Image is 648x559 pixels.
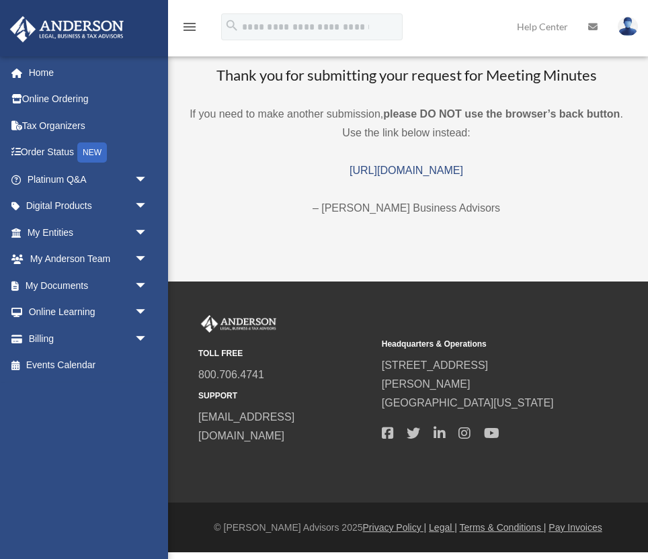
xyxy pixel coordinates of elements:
a: Online Ordering [9,86,168,113]
i: menu [181,19,198,35]
a: Home [9,59,168,86]
a: Digital Productsarrow_drop_down [9,193,168,220]
a: My Entitiesarrow_drop_down [9,219,168,246]
img: Anderson Advisors Platinum Portal [6,16,128,42]
small: Headquarters & Operations [382,337,556,351]
span: arrow_drop_down [134,219,161,247]
i: search [225,18,239,33]
a: Platinum Q&Aarrow_drop_down [9,166,168,193]
a: My Anderson Teamarrow_drop_down [9,246,168,273]
span: arrow_drop_down [134,272,161,300]
a: Billingarrow_drop_down [9,325,168,352]
a: Privacy Policy | [363,522,427,533]
span: arrow_drop_down [134,299,161,327]
span: arrow_drop_down [134,166,161,193]
div: NEW [77,142,107,163]
span: arrow_drop_down [134,193,161,220]
a: 800.706.4741 [198,369,264,380]
a: menu [181,24,198,35]
h3: Thank you for submitting your request for Meeting Minutes [181,65,631,86]
img: Anderson Advisors Platinum Portal [198,315,279,333]
div: © [PERSON_NAME] Advisors 2025 [168,519,648,536]
small: SUPPORT [198,389,372,403]
a: My Documentsarrow_drop_down [9,272,168,299]
p: – [PERSON_NAME] Business Advisors [181,199,631,218]
a: Tax Organizers [9,112,168,139]
small: TOLL FREE [198,347,372,361]
a: Online Learningarrow_drop_down [9,299,168,326]
a: [STREET_ADDRESS][PERSON_NAME] [382,359,488,390]
span: arrow_drop_down [134,325,161,353]
a: Events Calendar [9,352,168,379]
a: [URL][DOMAIN_NAME] [350,165,463,176]
a: Terms & Conditions | [460,522,546,533]
img: User Pic [618,17,638,36]
a: Order StatusNEW [9,139,168,167]
a: [EMAIL_ADDRESS][DOMAIN_NAME] [198,411,294,441]
a: Legal | [429,522,457,533]
span: arrow_drop_down [134,246,161,273]
p: If you need to make another submission, . Use the link below instead: [181,105,631,142]
b: please DO NOT use the browser’s back button [383,108,620,120]
a: [GEOGRAPHIC_DATA][US_STATE] [382,397,554,408]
